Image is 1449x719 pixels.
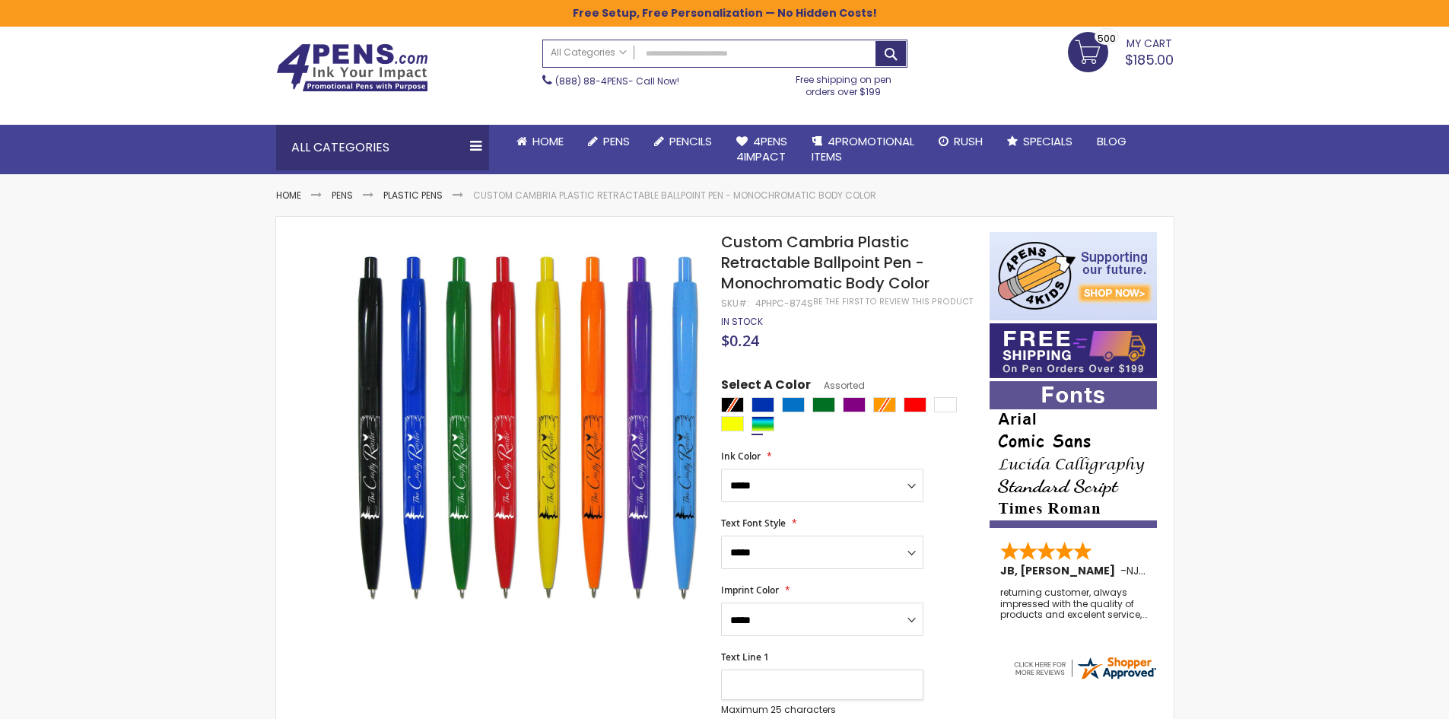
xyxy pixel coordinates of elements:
[811,379,865,392] span: Assorted
[752,416,774,431] div: Assorted
[721,651,769,663] span: Text Line 1
[721,330,759,351] span: $0.24
[276,189,301,202] a: Home
[1120,563,1253,578] span: - ,
[642,125,724,158] a: Pencils
[954,133,983,149] span: Rush
[721,231,929,294] span: Custom Cambria Plastic Retractable Ballpoint Pen - Monochromatic Body Color
[1085,125,1139,158] a: Blog
[1023,133,1072,149] span: Specials
[576,125,642,158] a: Pens
[504,125,576,158] a: Home
[1000,563,1120,578] span: JB, [PERSON_NAME]
[724,125,799,174] a: 4Pens4impact
[473,189,876,202] li: Custom Cambria Plastic Retractable Ballpoint Pen - Monochromatic Body Color
[995,125,1085,158] a: Specials
[721,315,763,328] span: In stock
[752,397,774,412] div: Blue
[782,397,805,412] div: Blue Light
[721,584,779,597] span: Imprint Color
[843,397,866,412] div: Purple
[332,189,353,202] a: Pens
[990,323,1157,378] img: Free shipping on orders over $199
[551,46,627,59] span: All Categories
[1068,32,1174,70] a: $185.00 500
[669,133,712,149] span: Pencils
[532,133,564,149] span: Home
[1126,563,1146,578] span: NJ
[1097,133,1126,149] span: Blog
[926,125,995,158] a: Rush
[383,189,443,202] a: Plastic Pens
[813,296,973,307] a: Be the first to review this product
[1012,654,1158,682] img: 4pens.com widget logo
[780,68,907,98] div: Free shipping on pen orders over $199
[721,377,811,397] span: Select A Color
[354,253,701,601] img: image_3_1.jpg
[276,125,489,170] div: All Categories
[990,381,1157,528] img: font-personalization-examples
[555,75,628,87] a: (888) 88-4PENS
[799,125,926,174] a: 4PROMOTIONALITEMS
[1000,587,1148,620] div: returning customer, always impressed with the quality of products and excelent service, will retu...
[721,316,763,328] div: Availability
[721,416,744,431] div: Yellow
[812,133,914,164] span: 4PROMOTIONAL ITEMS
[736,133,787,164] span: 4Pens 4impact
[276,43,428,92] img: 4Pens Custom Pens and Promotional Products
[812,397,835,412] div: Green
[603,133,630,149] span: Pens
[721,450,761,463] span: Ink Color
[904,397,926,412] div: Red
[1125,50,1174,69] span: $185.00
[1323,678,1449,719] iframe: Google Customer Reviews
[1098,31,1116,46] span: 500
[543,40,634,65] a: All Categories
[721,517,786,530] span: Text Font Style
[721,704,923,716] p: Maximum 25 characters
[555,75,679,87] span: - Call Now!
[990,232,1157,320] img: 4pens 4 kids
[755,297,813,310] div: 4PHPC-874S
[934,397,957,412] div: White
[1012,672,1158,685] a: 4pens.com certificate URL
[721,297,749,310] strong: SKU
